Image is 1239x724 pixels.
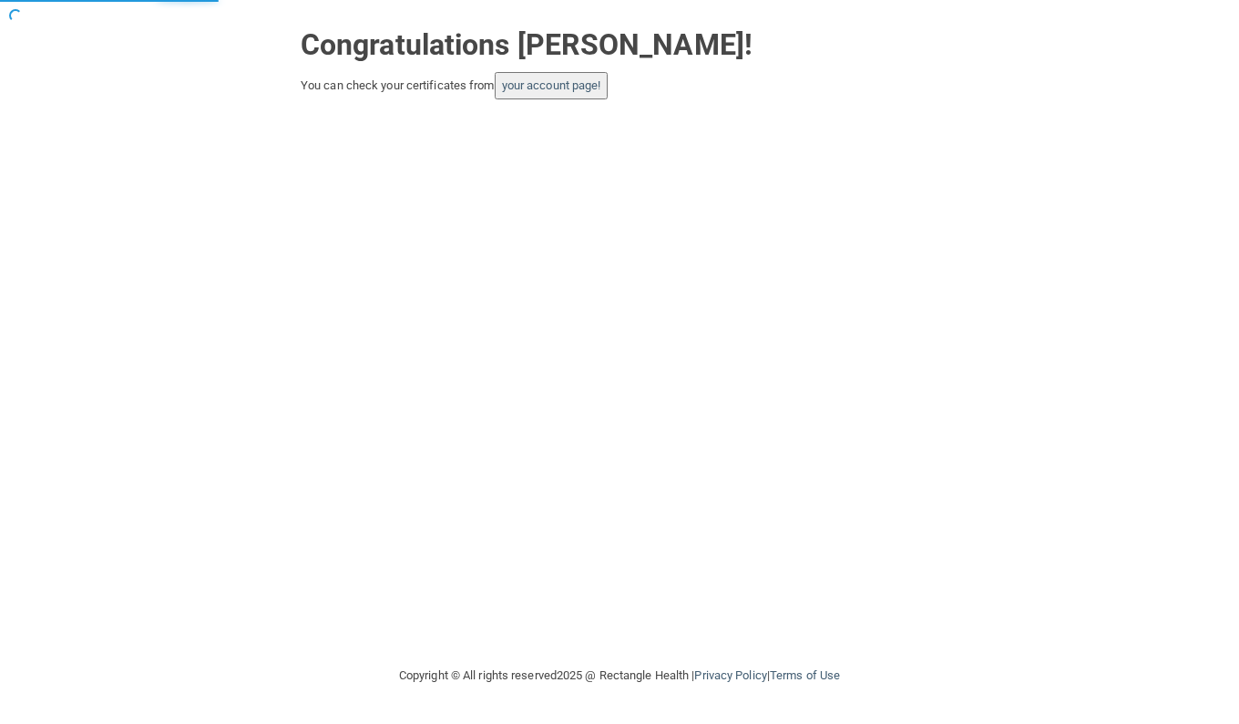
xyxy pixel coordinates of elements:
[770,668,840,682] a: Terms of Use
[694,668,766,682] a: Privacy Policy
[287,646,952,705] div: Copyright © All rights reserved 2025 @ Rectangle Health | |
[301,72,938,99] div: You can check your certificates from
[502,78,601,92] a: your account page!
[495,72,609,99] button: your account page!
[301,27,753,62] strong: Congratulations [PERSON_NAME]!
